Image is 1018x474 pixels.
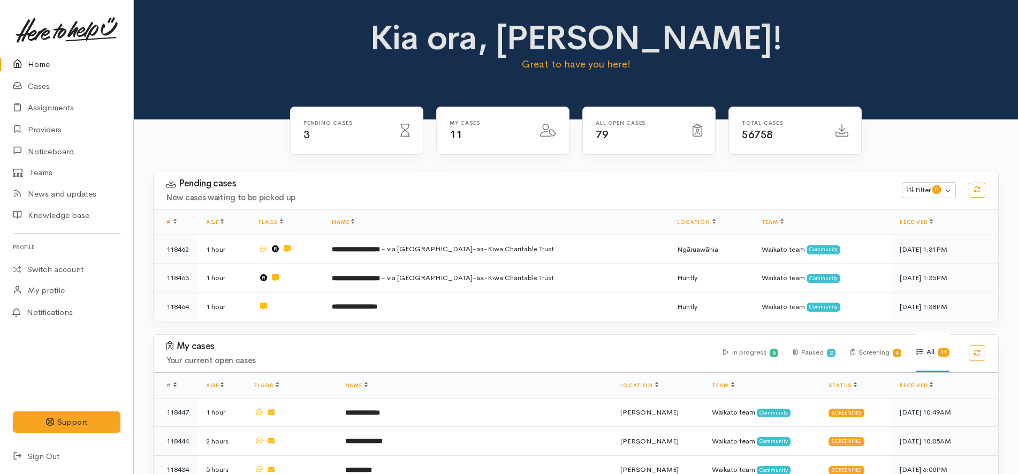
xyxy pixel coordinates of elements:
[206,382,224,389] a: Age
[620,408,679,417] span: [PERSON_NAME]
[166,193,889,202] h4: New cases waiting to be picked up
[259,219,283,225] a: Flags
[154,235,197,264] td: 118462
[742,128,773,141] span: 56758
[762,219,784,225] a: Team
[703,427,820,456] td: Waikato team
[368,57,784,72] p: Great to have you here!
[829,382,857,389] a: Status
[154,427,197,456] td: 118444
[450,120,527,126] h6: My cases
[793,334,835,372] div: Paused
[900,219,933,225] a: Received
[206,219,224,225] a: Age
[677,302,697,311] span: Huntly
[807,274,840,283] span: Community
[829,409,864,417] div: Screening
[742,120,823,126] h6: Total cases
[154,398,197,427] td: 118447
[303,128,310,141] span: 3
[197,235,250,264] td: 1 hour
[382,244,554,253] span: - via [GEOGRAPHIC_DATA]-aa-Kiwa Charitable Trust
[197,427,246,456] td: 2 hours
[166,382,177,389] span: #
[166,178,889,189] h3: Pending cases
[757,437,791,446] span: Community
[620,465,679,474] span: [PERSON_NAME]
[13,411,120,433] button: Support
[753,235,891,264] td: Waikato team
[753,292,891,321] td: Waikato team
[677,219,715,225] a: Location
[154,292,197,321] td: 118464
[620,382,658,389] a: Location
[197,398,246,427] td: 1 hour
[154,264,197,292] td: 118463
[850,334,902,372] div: Screening
[895,349,899,356] b: 4
[891,398,998,427] td: [DATE] 10:49AM
[703,398,820,427] td: Waikato team
[596,128,608,141] span: 79
[197,264,250,292] td: 1 hour
[166,356,710,365] h4: Your current open cases
[596,120,680,126] h6: All Open cases
[13,240,120,254] h6: Profile
[807,303,840,311] span: Community
[723,334,778,372] div: In progress
[932,185,941,194] span: 0
[753,264,891,292] td: Waikato team
[830,349,833,356] b: 2
[620,437,679,446] span: [PERSON_NAME]
[829,437,864,446] div: Screening
[757,409,791,417] span: Community
[254,382,279,389] a: Flags
[677,245,718,254] span: Ngāruawāhia
[368,19,784,57] h1: Kia ora, [PERSON_NAME]!
[772,349,776,356] b: 5
[166,341,710,352] h3: My cases
[891,427,998,456] td: [DATE] 10:05AM
[916,333,949,372] div: All
[902,182,956,198] button: Filter0
[712,382,734,389] a: Team
[450,128,462,141] span: 11
[303,120,388,126] h6: Pending cases
[940,349,947,356] b: 11
[891,264,998,292] td: [DATE] 1:35PM
[891,292,998,321] td: [DATE] 1:38PM
[332,219,354,225] a: Name
[807,245,840,254] span: Community
[382,273,554,282] span: - via [GEOGRAPHIC_DATA]-aa-Kiwa Charitable Trust
[891,235,998,264] td: [DATE] 1:31PM
[900,382,933,389] a: Received
[677,273,697,282] span: Huntly
[197,292,250,321] td: 1 hour
[166,219,177,225] a: #
[345,382,368,389] a: Name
